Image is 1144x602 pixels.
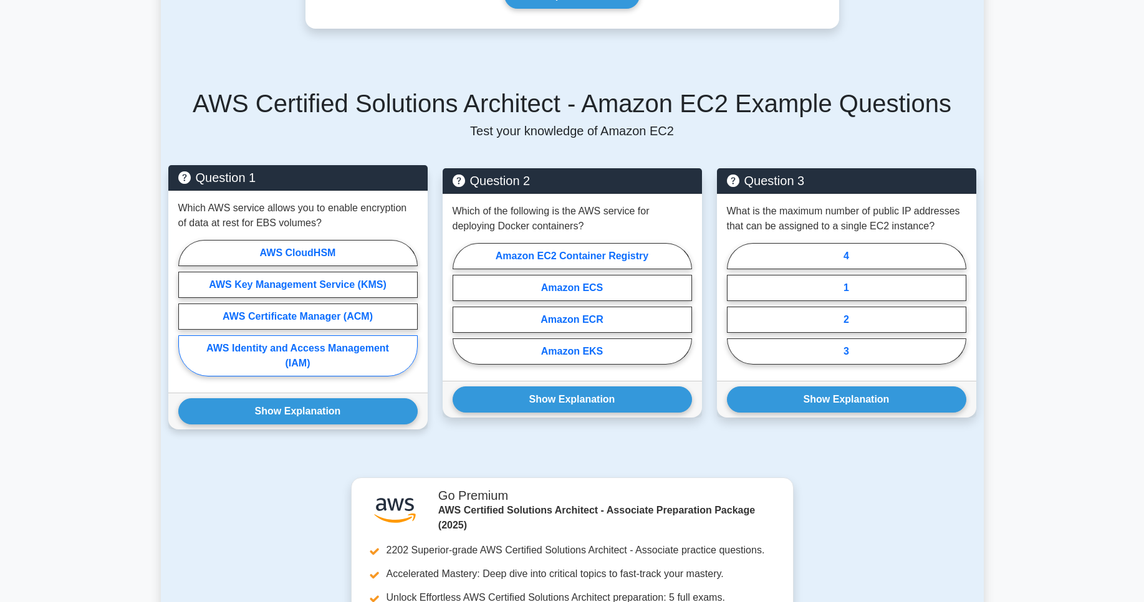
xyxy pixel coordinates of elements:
[727,275,966,301] label: 1
[727,307,966,333] label: 2
[727,243,966,269] label: 4
[178,335,418,376] label: AWS Identity and Access Management (IAM)
[727,204,966,234] p: What is the maximum number of public IP addresses that can be assigned to a single EC2 instance?
[453,243,692,269] label: Amazon EC2 Container Registry
[178,170,418,185] h5: Question 1
[178,398,418,424] button: Show Explanation
[727,386,966,413] button: Show Explanation
[168,123,976,138] p: Test your knowledge of Amazon EC2
[453,275,692,301] label: Amazon ECS
[178,272,418,298] label: AWS Key Management Service (KMS)
[453,307,692,333] label: Amazon ECR
[453,173,692,188] h5: Question 2
[178,240,418,266] label: AWS CloudHSM
[727,338,966,365] label: 3
[727,173,966,188] h5: Question 3
[178,303,418,330] label: AWS Certificate Manager (ACM)
[168,88,976,118] h5: AWS Certified Solutions Architect - Amazon EC2 Example Questions
[453,204,692,234] p: Which of the following is the AWS service for deploying Docker containers?
[453,386,692,413] button: Show Explanation
[453,338,692,365] label: Amazon EKS
[178,201,418,231] p: Which AWS service allows you to enable encryption of data at rest for EBS volumes?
